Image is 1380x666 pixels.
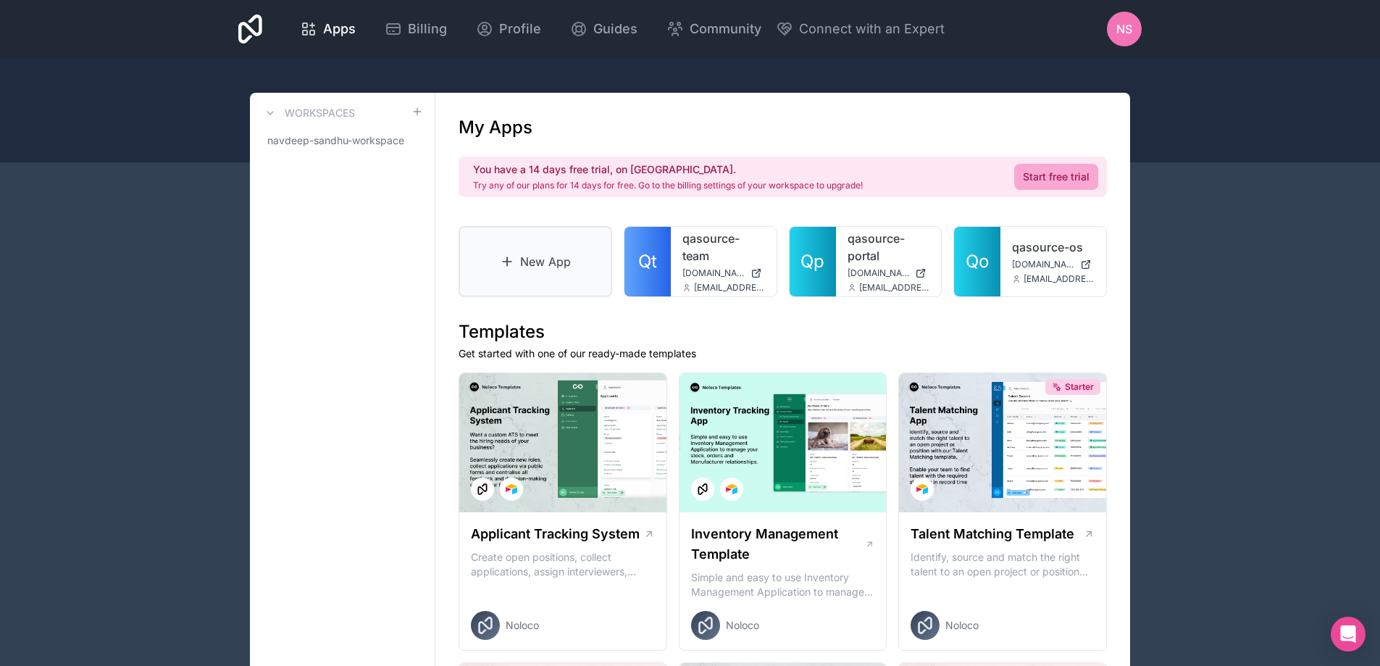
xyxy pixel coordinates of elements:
a: qasource-os [1012,238,1095,256]
span: Noloco [726,618,759,633]
span: Qo [966,250,989,273]
span: navdeep-sandhu-workspace [267,133,404,148]
a: Workspaces [262,104,355,122]
div: Open Intercom Messenger [1331,617,1366,652]
span: Qt [638,250,657,273]
a: Guides [559,13,649,45]
img: Airtable Logo [726,483,737,495]
span: [DOMAIN_NAME] [682,267,745,279]
span: Apps [323,19,356,39]
span: [DOMAIN_NAME] [1012,259,1074,270]
p: Try any of our plans for 14 days for free. Go to the billing settings of your workspace to upgrade! [473,180,863,191]
h1: Talent Matching Template [911,524,1074,544]
a: Qo [954,227,1000,296]
span: Community [690,19,761,39]
a: Billing [373,13,459,45]
p: Create open positions, collect applications, assign interviewers, centralise candidate feedback a... [471,550,655,579]
p: Identify, source and match the right talent to an open project or position with our Talent Matchi... [911,550,1095,579]
span: Starter [1065,381,1094,393]
p: Get started with one of our ready-made templates [459,346,1107,361]
span: Billing [408,19,447,39]
a: navdeep-sandhu-workspace [262,128,423,154]
a: qasource-team [682,230,765,265]
h1: Applicant Tracking System [471,524,640,544]
span: Qp [800,250,824,273]
p: Simple and easy to use Inventory Management Application to manage your stock, orders and Manufact... [691,570,875,599]
span: Guides [593,19,637,39]
a: [DOMAIN_NAME] [1012,259,1095,270]
h1: Templates [459,320,1107,344]
a: New App [459,226,612,297]
span: [EMAIL_ADDRESS][DOMAIN_NAME] [694,282,765,294]
a: Profile [464,13,553,45]
h3: Workspaces [285,106,355,120]
a: qasource-portal [848,230,930,265]
span: Noloco [945,618,979,633]
a: Apps [288,13,367,45]
a: Start free trial [1014,164,1098,190]
a: Community [655,13,773,45]
span: [EMAIL_ADDRESS][DOMAIN_NAME] [1024,273,1095,285]
img: Airtable Logo [506,483,517,495]
a: [DOMAIN_NAME] [848,267,930,279]
span: Noloco [506,618,539,633]
h1: My Apps [459,116,532,139]
span: nS [1116,20,1132,38]
img: Airtable Logo [916,483,928,495]
a: Qp [790,227,836,296]
a: [DOMAIN_NAME] [682,267,765,279]
a: Qt [624,227,671,296]
h2: You have a 14 days free trial, on [GEOGRAPHIC_DATA]. [473,162,863,177]
h1: Inventory Management Template [691,524,865,565]
span: [EMAIL_ADDRESS][DOMAIN_NAME] [859,282,930,294]
span: Connect with an Expert [799,19,945,39]
button: Connect with an Expert [776,19,945,39]
span: [DOMAIN_NAME] [848,267,910,279]
span: Profile [499,19,541,39]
